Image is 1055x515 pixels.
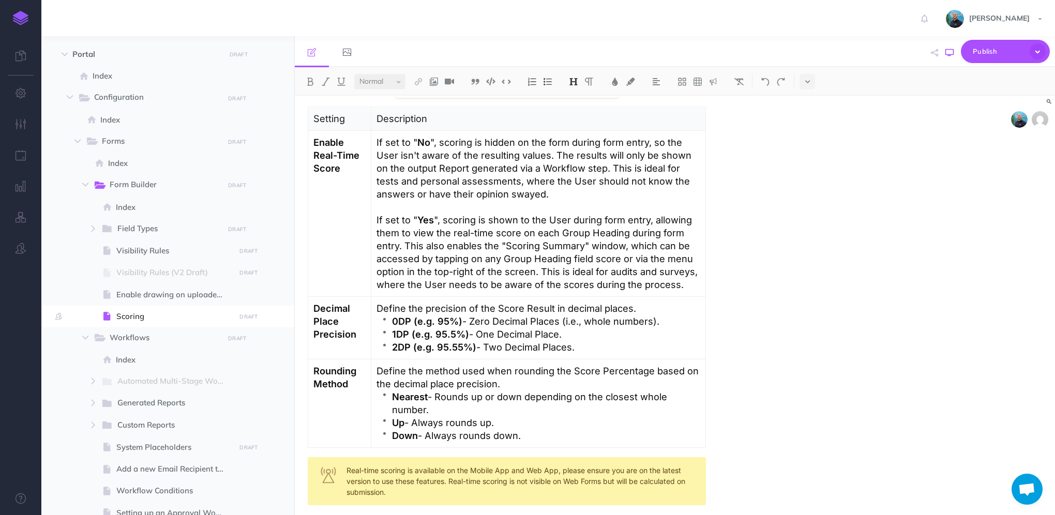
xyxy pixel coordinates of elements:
[486,78,495,85] img: Code block button
[228,95,246,102] small: DRAFT
[117,375,233,388] span: Automated Multi-Stage Workflows
[392,315,462,327] strong: 0DP (e.g. 95%)
[224,223,250,235] button: DRAFT
[392,391,428,402] strong: Nearest
[414,78,423,86] img: Link button
[946,10,964,28] img: 925838e575eb33ea1a1ca055db7b09b0.jpg
[761,78,770,86] img: Undo
[321,78,330,86] img: Italic button
[116,289,232,301] span: Enable drawing on uploaded / captured image
[543,78,552,86] img: Unordered list button
[313,302,356,340] strong: Decimal Place Precision
[116,245,232,257] span: Visibility Rules
[110,331,217,345] span: Workflows
[1012,474,1043,505] div: Open chat
[117,222,217,236] span: Field Types
[392,417,404,428] strong: Up
[116,354,232,366] span: Index
[117,397,217,410] span: Generated Reports
[610,78,620,86] img: Text color button
[392,390,700,416] p: - Rounds up or down depending on the closest whole number.
[13,11,28,25] img: logo-mark.svg
[392,429,700,442] p: - Always rounds down.
[376,214,700,291] p: If set to " ", scoring is shown to the User during form entry, allowing them to view the real-tim...
[652,78,661,86] img: Alignment dropdown menu button
[709,78,718,86] img: Callout dropdown menu button
[308,457,706,505] div: Real-time scoring is available on the Mobile App and Web App, please ensure you are on the latest...
[776,78,786,86] img: Redo
[239,269,258,276] small: DRAFT
[392,341,476,353] strong: 2DP (e.g. 95.55%)
[116,441,232,453] span: System Placeholders
[964,13,1035,23] span: [PERSON_NAME]
[445,78,454,86] img: Add video button
[224,332,250,344] button: DRAFT
[116,463,232,475] span: Add a new Email Recipient to a Workflow
[337,78,346,86] img: Underline button
[116,484,232,497] span: Workflow Conditions
[102,135,217,148] span: Forms
[100,114,232,126] span: Index
[417,137,430,148] strong: No
[116,266,232,279] span: Visibility Rules (V2 Draft)
[502,78,511,85] img: Inline code button
[734,78,744,86] img: Clear styles button
[527,78,537,86] img: Ordered list button
[224,93,250,104] button: DRAFT
[93,70,232,82] span: Index
[569,78,578,86] img: Headings dropdown button
[973,43,1024,59] span: Publish
[116,310,232,323] span: Scoring
[313,112,366,125] p: Setting
[376,302,700,315] p: Define the precision of the Score Result in decimal places.
[236,442,262,453] button: DRAFT
[228,335,246,342] small: DRAFT
[225,49,251,60] button: DRAFT
[392,328,700,341] p: - One Decimal Place.
[230,51,248,58] small: DRAFT
[392,416,700,429] p: - Always rounds up.
[313,137,362,174] strong: Enable Real-Time Score
[117,419,217,432] span: Custom Reports
[693,78,702,86] img: Create table button
[392,328,469,340] strong: 1DP (e.g. 95.5%)
[392,315,700,328] p: - Zero Decimal Places (i.e., whole numbers).
[392,341,700,354] p: - Two Decimal Places.
[313,365,359,389] strong: Rounding Method
[224,179,250,191] button: DRAFT
[94,91,217,104] span: Configuration
[392,430,418,441] strong: Down
[228,182,246,189] small: DRAFT
[228,139,246,145] small: DRAFT
[961,40,1050,63] button: Publish
[306,78,315,86] img: Bold button
[376,136,700,201] p: If set to " ", scoring is hidden on the form during form entry, so the User isn't aware of the re...
[108,157,232,170] span: Index
[224,136,250,148] button: DRAFT
[584,78,594,86] img: Paragraph button
[116,201,232,214] span: Index
[236,267,262,279] button: DRAFT
[239,248,258,254] small: DRAFT
[72,48,219,60] span: Portal
[429,78,439,86] img: Add image button
[228,226,246,233] small: DRAFT
[236,245,262,257] button: DRAFT
[239,444,258,451] small: DRAFT
[236,311,262,323] button: DRAFT
[110,178,217,192] span: Form Builder
[626,78,635,86] img: Text background color button
[239,313,258,320] small: DRAFT
[376,112,700,125] p: Description
[471,78,480,86] img: Blockquote button
[376,365,700,390] p: Define the method used when rounding the Score Percentage based on the decimal place precision.
[417,214,434,225] strong: Yes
